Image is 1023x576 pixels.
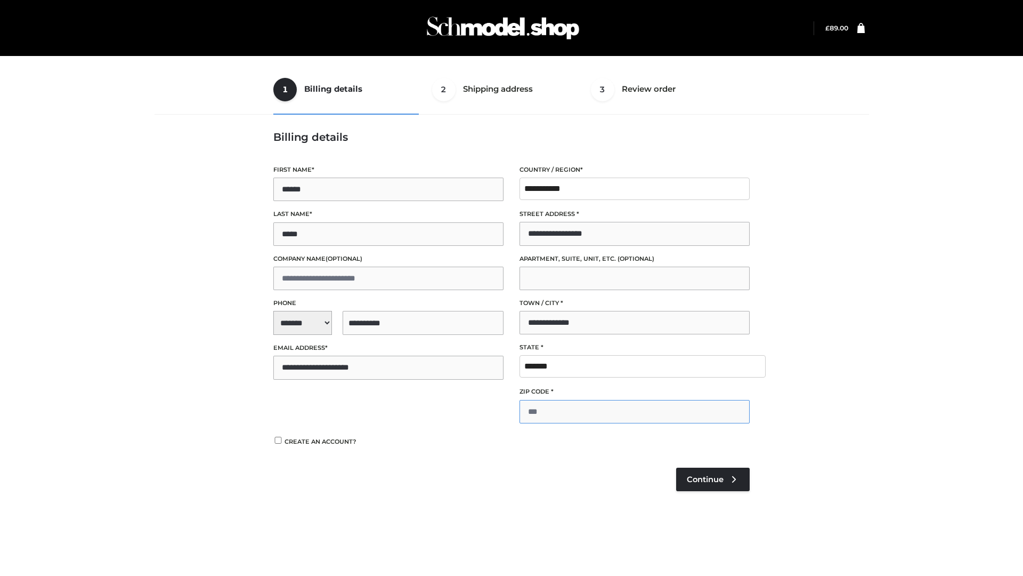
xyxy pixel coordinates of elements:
label: Phone [273,298,504,308]
label: Email address [273,343,504,353]
label: Company name [273,254,504,264]
label: Street address [519,209,750,219]
span: (optional) [618,255,654,262]
label: Last name [273,209,504,219]
input: Create an account? [273,437,283,444]
span: (optional) [326,255,362,262]
label: Country / Region [519,165,750,175]
span: Create an account? [285,438,356,445]
a: £89.00 [825,24,848,32]
bdi: 89.00 [825,24,848,32]
h3: Billing details [273,131,750,143]
label: State [519,342,750,353]
img: Schmodel Admin 964 [423,7,583,49]
label: Apartment, suite, unit, etc. [519,254,750,264]
span: Continue [687,475,724,484]
label: Town / City [519,298,750,308]
label: First name [273,165,504,175]
span: £ [825,24,830,32]
label: ZIP Code [519,387,750,397]
a: Continue [676,468,750,491]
